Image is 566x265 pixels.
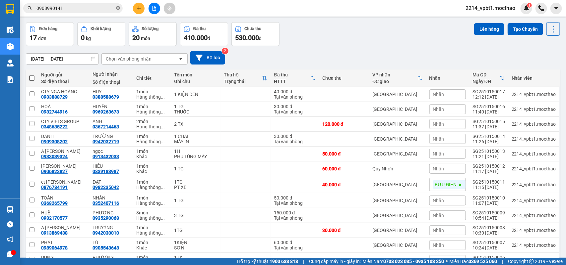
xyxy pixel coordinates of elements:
div: Tại văn phòng [274,94,316,100]
div: 1 món [136,149,168,154]
div: 11:21 [DATE] [472,154,505,159]
span: caret-down [553,5,559,11]
span: 20 [132,34,140,42]
div: 0942032719 [93,139,119,144]
span: Miền Bắc [449,258,497,265]
div: Hàng thông thường [136,200,168,206]
div: Đơn hàng [39,26,57,31]
button: Lên hàng [474,23,504,35]
div: PHỤ TÙNG MÁY [174,154,218,159]
div: Tại văn phòng [274,245,316,250]
div: [PERSON_NAME] (BXMĐ) [6,6,59,28]
div: 1 TG [174,198,218,203]
span: 0 [81,34,85,42]
div: 0839183987 [93,169,119,174]
div: Hàng thông thường [136,109,168,114]
img: solution-icon [7,76,14,83]
div: 1KIỆN [174,240,218,245]
div: VP nhận [372,72,417,77]
span: Nhãn [433,198,444,203]
span: question-circle [7,221,13,228]
div: Số lượng [142,26,159,31]
div: 1H [174,149,218,154]
div: 2214_vpbt1.mocthao [512,151,556,156]
div: 1TX [174,255,218,260]
div: HIẾU [93,163,130,169]
div: 0905543648 [93,245,119,250]
div: 2214_vpbt1.mocthao [512,257,556,263]
span: BƯU ĐIỆN [435,182,457,188]
div: DUNG [41,255,86,260]
div: Khác [136,169,168,174]
div: 30.000 đ [274,134,316,139]
div: 1 món [136,163,168,169]
div: HUY [93,89,130,94]
div: 0909308202 [41,139,68,144]
div: SG2510150015 [472,119,505,124]
div: SG2510150010 [472,195,505,200]
div: HUỲNH LÂM [41,163,86,169]
div: 11:37 [DATE] [472,124,505,129]
span: close-circle [116,6,120,10]
img: icon-new-feature [524,5,530,11]
div: CTY NGA HOÀNG [41,89,86,94]
span: Nhãn [433,166,444,171]
div: 1 món [136,179,168,185]
span: ... [161,215,165,221]
div: [GEOGRAPHIC_DATA] [372,121,422,127]
div: 2 TX [174,121,218,127]
div: 1 CHAI [174,134,218,139]
div: 50.000 đ [274,195,316,200]
div: 1 KIỆN DEN [174,92,218,97]
div: Khối lượng [91,26,111,31]
div: 11:40 [DATE] [472,109,505,114]
span: aim [167,6,172,11]
span: 17 [30,34,37,42]
div: PHƯƠNG [93,210,130,215]
div: 1TG [174,179,218,185]
div: 2 món [136,119,168,124]
button: file-add [149,3,160,14]
div: 1 món [136,255,168,260]
span: Nhãn [433,121,444,127]
div: 30.000 đ [274,104,316,109]
div: Khác [136,245,168,250]
div: ct rita võ [41,179,86,185]
div: 50.000 đ [322,151,366,156]
div: Trạng thái [224,79,262,84]
div: 3 TG [174,213,218,218]
strong: 1900 633 818 [270,259,298,264]
div: 2214_vpbt1.mocthao [512,182,556,187]
span: Gửi: [6,6,16,13]
th: Toggle SortBy [469,69,508,87]
div: Hàng thông thường [136,215,168,221]
span: Nhãn [433,151,444,156]
div: Thu hộ [224,72,262,77]
div: THUỐC [174,109,218,114]
div: Chưa thu [322,75,366,81]
div: 10:30 [DATE] [472,230,505,236]
th: Toggle SortBy [271,69,319,87]
span: đ [208,36,210,41]
div: SG2510150012 [472,163,505,169]
div: Tại văn phòng [274,200,316,206]
div: 0989064978 [41,245,68,250]
div: 1 TG [174,104,218,109]
span: Nhãn [433,107,444,112]
span: kg [86,36,91,41]
strong: 0369 525 060 [469,259,497,264]
div: ÁNH [93,119,130,124]
div: 2214_vpbt1.mocthao [512,92,556,97]
div: 60.000 đ [322,166,366,171]
div: Hàng thông thường [136,230,168,236]
div: Hàng thông thường [136,185,168,190]
div: Tên món [174,72,218,77]
span: Nhãn [433,228,444,233]
div: Tại văn phòng [274,109,316,114]
div: 1 món [136,225,168,230]
div: 40.000 đ [322,182,366,187]
div: ĐC giao [372,79,417,84]
div: SG2510150011 [472,179,505,185]
div: [GEOGRAPHIC_DATA] [372,136,422,142]
button: Đã thu410.000đ [180,22,228,46]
